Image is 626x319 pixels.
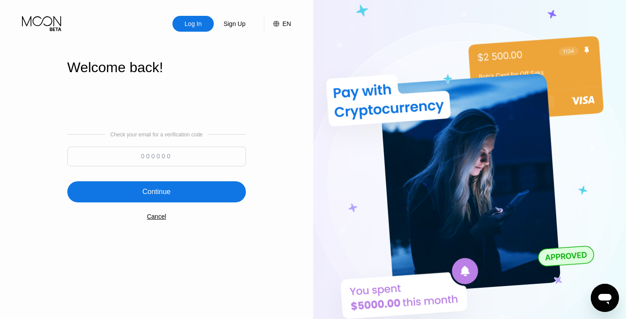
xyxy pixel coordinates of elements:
div: Log In [184,19,203,28]
div: Cancel [147,213,166,220]
div: Continue [143,187,171,196]
div: Sign Up [223,19,246,28]
input: 000000 [67,147,246,166]
div: EN [282,20,291,27]
div: Sign Up [214,16,255,32]
iframe: Button to launch messaging window [591,284,619,312]
div: Check your email for a verification code [110,132,203,138]
div: EN [264,16,291,32]
div: Continue [67,181,246,202]
div: Welcome back! [67,59,246,76]
div: Log In [172,16,214,32]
